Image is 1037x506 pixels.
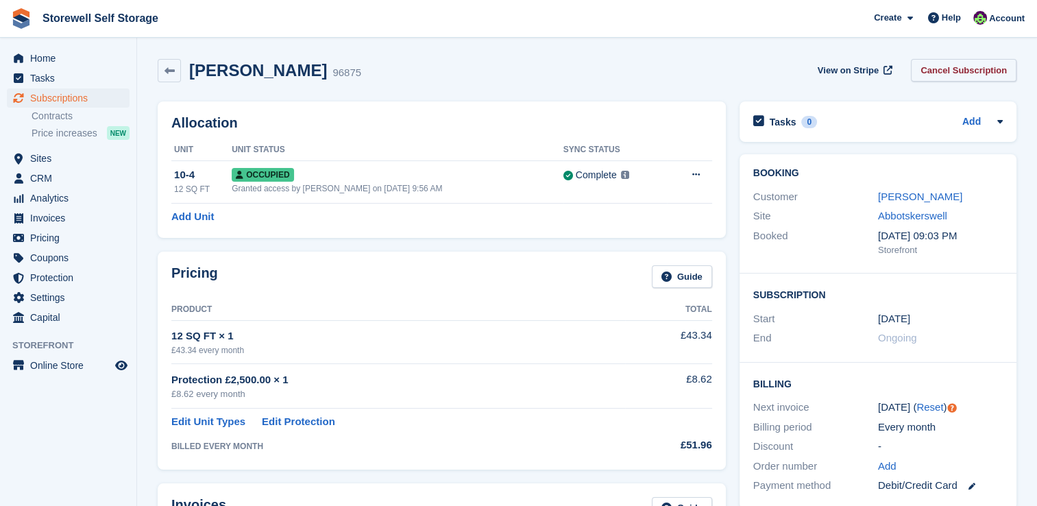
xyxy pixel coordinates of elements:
[171,344,625,357] div: £43.34 every month
[262,414,335,430] a: Edit Protection
[171,139,232,161] th: Unit
[625,364,712,409] td: £8.62
[30,88,112,108] span: Subscriptions
[942,11,961,25] span: Help
[753,330,878,346] div: End
[7,88,130,108] a: menu
[878,311,910,327] time: 2025-07-21 23:00:00 UTC
[30,189,112,208] span: Analytics
[753,208,878,224] div: Site
[30,248,112,267] span: Coupons
[174,167,232,183] div: 10-4
[171,387,625,401] div: £8.62 every month
[878,210,947,221] a: Abbotskerswell
[12,339,136,352] span: Storefront
[753,439,878,455] div: Discount
[7,169,130,188] a: menu
[37,7,164,29] a: Storewell Self Storage
[878,228,1003,244] div: [DATE] 09:03 PM
[753,376,1003,390] h2: Billing
[7,268,130,287] a: menu
[113,357,130,374] a: Preview store
[30,69,112,88] span: Tasks
[7,308,130,327] a: menu
[30,149,112,168] span: Sites
[753,228,878,257] div: Booked
[107,126,130,140] div: NEW
[174,183,232,195] div: 12 SQ FT
[770,116,796,128] h2: Tasks
[32,125,130,141] a: Price increases NEW
[7,356,130,375] a: menu
[973,11,987,25] img: Louise Christie
[625,299,712,321] th: Total
[30,228,112,248] span: Pricing
[189,61,327,80] h2: [PERSON_NAME]
[7,288,130,307] a: menu
[32,110,130,123] a: Contracts
[753,420,878,435] div: Billing period
[753,311,878,327] div: Start
[232,139,563,161] th: Unit Status
[171,414,245,430] a: Edit Unit Types
[916,401,943,413] a: Reset
[30,288,112,307] span: Settings
[576,168,617,182] div: Complete
[30,308,112,327] span: Capital
[878,332,917,344] span: Ongoing
[625,320,712,363] td: £43.34
[989,12,1025,25] span: Account
[878,400,1003,415] div: [DATE] ( )
[801,116,817,128] div: 0
[7,49,130,68] a: menu
[878,243,1003,257] div: Storefront
[7,228,130,248] a: menu
[232,168,293,182] span: Occupied
[652,265,712,288] a: Guide
[32,127,97,140] span: Price increases
[30,356,112,375] span: Online Store
[878,459,896,474] a: Add
[911,59,1016,82] a: Cancel Subscription
[171,265,218,288] h2: Pricing
[753,478,878,494] div: Payment method
[7,248,130,267] a: menu
[171,209,214,225] a: Add Unit
[874,11,901,25] span: Create
[30,49,112,68] span: Home
[11,8,32,29] img: stora-icon-8386f47178a22dfd0bd8f6a31ec36ba5ce8667c1dd55bd0f319d3a0aa187defe.svg
[7,149,130,168] a: menu
[625,437,712,453] div: £51.96
[30,169,112,188] span: CRM
[812,59,895,82] a: View on Stripe
[753,459,878,474] div: Order number
[563,139,667,161] th: Sync Status
[621,171,629,179] img: icon-info-grey-7440780725fd019a000dd9b08b2336e03edf1995a4989e88bcd33f0948082b44.svg
[962,115,981,130] a: Add
[818,64,879,77] span: View on Stripe
[753,287,1003,301] h2: Subscription
[753,400,878,415] div: Next invoice
[232,182,563,195] div: Granted access by [PERSON_NAME] on [DATE] 9:56 AM
[30,208,112,228] span: Invoices
[332,65,361,81] div: 96875
[753,189,878,205] div: Customer
[7,69,130,88] a: menu
[753,168,1003,179] h2: Booking
[171,328,625,344] div: 12 SQ FT × 1
[171,299,625,321] th: Product
[171,440,625,453] div: BILLED EVERY MONTH
[7,189,130,208] a: menu
[878,439,1003,455] div: -
[878,420,1003,435] div: Every month
[878,191,962,202] a: [PERSON_NAME]
[7,208,130,228] a: menu
[30,268,112,287] span: Protection
[946,402,958,414] div: Tooltip anchor
[878,478,1003,494] div: Debit/Credit Card
[171,115,712,131] h2: Allocation
[171,372,625,388] div: Protection £2,500.00 × 1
